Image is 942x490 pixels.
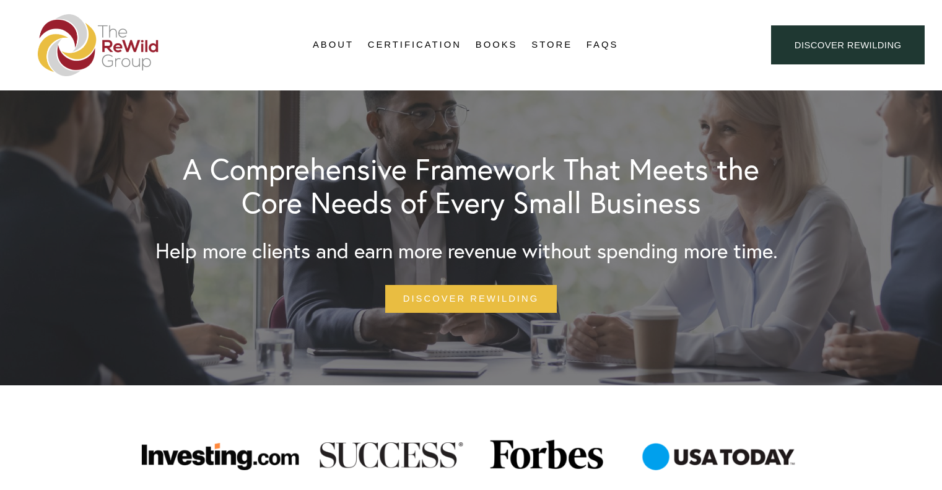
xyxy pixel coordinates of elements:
a: Certification [368,36,461,55]
a: Store [531,36,572,55]
a: FAQs [587,36,619,55]
a: About [313,36,354,55]
h1: A Comprehensive Framework That Meets the Core Needs of Every Small Business [155,152,787,219]
img: The ReWild Group [38,14,159,76]
h3: Help more clients and earn more revenue without spending more time. [155,241,778,262]
a: Discover Rewilding [385,285,557,313]
a: Discover ReWilding [771,25,925,64]
a: Books [476,36,518,55]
